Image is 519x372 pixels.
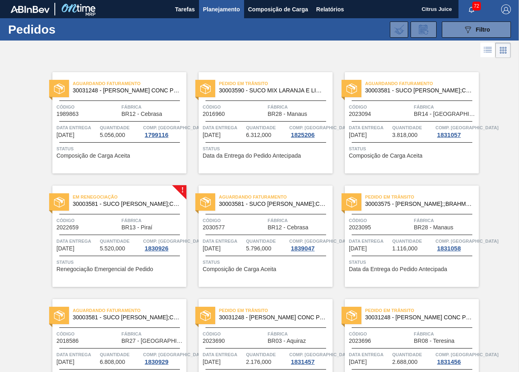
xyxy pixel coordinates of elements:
span: Código [349,330,412,338]
span: Planejamento [203,4,240,14]
span: Relatórios [316,4,344,14]
span: Quantidade [100,124,141,132]
span: BR27 - Nova Minas [121,338,184,344]
a: Comp. [GEOGRAPHIC_DATA]1831457 [289,351,331,365]
div: 1831457 [289,359,316,365]
span: Comp. Carga [143,351,206,359]
a: statusPedido em Trânsito30003575 - [PERSON_NAME];;BRAHMA;BOMBONA 62KG;Código2023095FábricaBR28 - ... [333,186,479,287]
span: Data entrega [56,351,98,359]
span: 5.796,000 [246,246,271,252]
span: 3.818,000 [392,132,417,138]
span: 30003581 - SUCO CONCENT LIMAO;CLARIFIC.C/SO2;PEPSI; [73,314,180,321]
span: Pedido em Trânsito [365,306,479,314]
div: 1831456 [435,359,462,365]
span: 13/09/2025 [203,132,221,138]
span: Composição de Carga [248,4,308,14]
span: Aguardando Faturamento [73,79,186,88]
div: Visão em Lista [480,43,495,58]
img: Logout [501,4,511,14]
div: Importar Negociações dos Pedidos [390,21,408,38]
span: Data entrega [203,237,244,245]
span: 72 [472,2,481,11]
span: Composição de Carga Aceita [56,153,130,159]
span: BR12 - Cebrasa [121,111,162,117]
span: 2.688,000 [392,359,417,365]
a: statusPedido em Trânsito30003590 - SUCO MIX LARANJA E LIMAO 262KgCódigo2016960FábricaBR28 - Manau... [186,72,333,173]
a: Comp. [GEOGRAPHIC_DATA]1839047 [289,237,331,252]
span: Fábrica [268,216,331,224]
span: Comp. Carga [435,124,498,132]
span: Comp. Carga [435,237,498,245]
span: 19/09/2025 [56,246,74,252]
span: 2.176,000 [246,359,271,365]
span: Composição de Carga Aceita [203,266,276,272]
span: Código [203,330,266,338]
span: 5.056,000 [100,132,125,138]
span: 2022659 [56,224,79,231]
span: Código [203,103,266,111]
a: statusAguardando Faturamento30031248 - [PERSON_NAME] CONC PRESV 63 5 KGCódigo1989863FábricaBR12 -... [40,72,186,173]
a: Comp. [GEOGRAPHIC_DATA]1831057 [435,124,477,138]
span: Data da Entrega do Pedido Antecipada [349,266,447,272]
span: Tarefas [175,4,195,14]
a: Comp. [GEOGRAPHIC_DATA]1799116 [143,124,184,138]
div: 1825206 [289,132,316,138]
span: Fábrica [121,103,184,111]
img: status [54,83,65,94]
span: Código [349,103,412,111]
span: Código [56,216,119,224]
span: Fábrica [121,330,184,338]
span: Quantidade [246,237,288,245]
span: 30031248 - SUCO LARANJA CONC PRESV 63 5 KG [365,314,472,321]
img: TNhmsLtSVTkK8tSr43FrP2fwEKptu5GPRR3wAAAABJRU5ErkJggg== [11,6,50,13]
span: Quantidade [246,124,288,132]
span: Quantidade [392,237,434,245]
span: Comp. Carga [289,351,352,359]
span: BR28 - Manaus [268,111,307,117]
span: BR13 - Piraí [121,224,152,231]
img: status [346,310,357,321]
img: status [200,197,211,207]
h1: Pedidos [8,25,120,34]
span: Composição de Carga Aceita [349,153,422,159]
a: Comp. [GEOGRAPHIC_DATA]1831456 [435,351,477,365]
span: 30003581 - SUCO CONCENT LIMAO;CLARIFIC.C/SO2;PEPSI; [365,88,472,94]
img: status [346,83,357,94]
div: 1831057 [435,132,462,138]
span: 6.808,000 [100,359,125,365]
span: 20/08/2025 [56,132,74,138]
span: Em renegociação [73,193,186,201]
span: Data entrega [203,351,244,359]
span: Quantidade [100,351,141,359]
div: 1830929 [143,359,170,365]
div: 1799116 [143,132,170,138]
span: Código [56,103,119,111]
span: 1.116,000 [392,246,417,252]
span: BR03 - Aquiraz [268,338,306,344]
span: Data entrega [349,124,390,132]
span: Quantidade [392,351,434,359]
img: status [200,310,211,321]
span: Aguardando Faturamento [219,193,333,201]
span: 23/09/2025 [349,246,367,252]
span: 2023690 [203,338,225,344]
span: Código [349,216,412,224]
img: status [54,197,65,207]
span: 30003590 - SUCO MIX LARANJA E LIMAO 262Kg [219,88,326,94]
span: Data entrega [349,351,390,359]
span: 30003581 - SUCO CONCENT LIMAO;CLARIFIC.C/SO2;PEPSI; [73,201,180,207]
span: 2030577 [203,224,225,231]
span: Data entrega [203,124,244,132]
span: 27/09/2025 [203,359,221,365]
div: Visão em Cards [495,43,511,58]
img: status [54,310,65,321]
span: Fábrica [414,216,477,224]
div: 1839047 [289,245,316,252]
span: Status [203,145,331,153]
span: 5.520,000 [100,246,125,252]
span: Quantidade [392,124,434,132]
button: Filtro [442,21,511,38]
span: Código [56,330,119,338]
span: Fábrica [268,330,331,338]
span: BR14 - Curitibana [414,111,477,117]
